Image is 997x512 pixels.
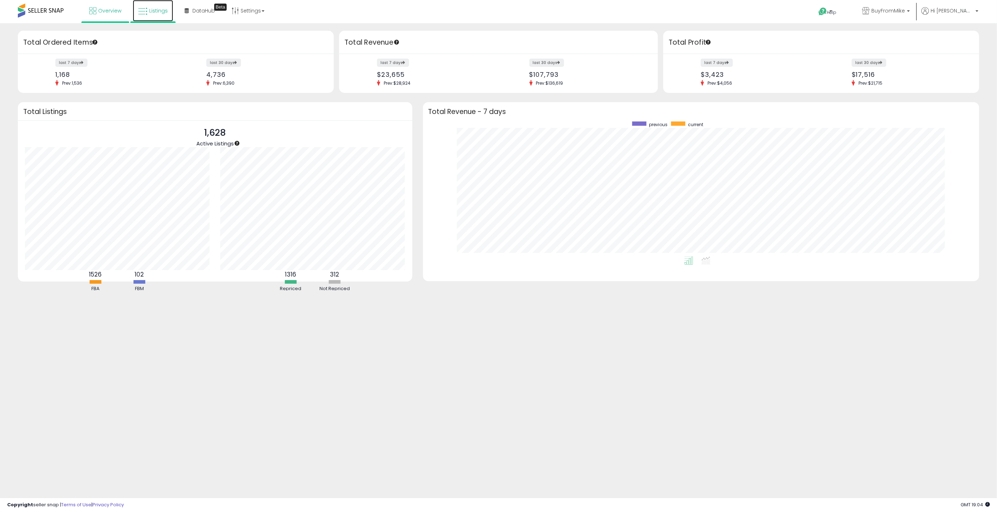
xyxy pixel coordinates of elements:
b: 1316 [285,270,296,279]
div: Repriced [269,285,312,292]
div: $17,516 [852,71,967,78]
span: Prev: $21,715 [855,80,886,86]
b: 102 [135,270,144,279]
div: Tooltip anchor [214,4,227,11]
h3: Total Profit [669,38,974,48]
label: last 7 days [55,59,87,67]
a: Help [813,2,851,23]
h3: Total Ordered Items [23,38,328,48]
h3: Total Revenue [344,38,653,48]
div: FBA [74,285,117,292]
label: last 7 days [701,59,733,67]
h3: Total Listings [23,109,407,114]
label: last 30 days [529,59,564,67]
div: $23,655 [377,71,493,78]
span: Help [827,9,837,15]
label: last 30 days [206,59,241,67]
span: Prev: $136,619 [533,80,567,86]
span: Prev: $4,056 [704,80,736,86]
i: Get Help [818,7,827,16]
b: 312 [330,270,339,279]
div: Tooltip anchor [393,39,400,45]
div: FBM [118,285,161,292]
span: Prev: 6,390 [210,80,238,86]
div: Not Repriced [313,285,356,292]
div: Tooltip anchor [705,39,711,45]
div: Tooltip anchor [234,140,240,146]
div: $3,423 [701,71,816,78]
a: Hi [PERSON_NAME] [921,7,978,23]
span: Hi [PERSON_NAME] [931,7,973,14]
div: 1,168 [55,71,170,78]
p: 1,628 [196,126,234,140]
span: previous [649,121,668,128]
span: BuyFromMike [871,7,905,14]
span: Listings [149,7,168,14]
div: $107,793 [529,71,645,78]
label: last 30 days [852,59,886,67]
span: Active Listings [196,140,234,147]
div: 4,736 [206,71,321,78]
span: DataHub [192,7,215,14]
span: current [688,121,703,128]
h3: Total Revenue - 7 days [428,109,974,114]
span: Overview [98,7,121,14]
label: last 7 days [377,59,409,67]
span: Prev: $28,924 [380,80,414,86]
div: Tooltip anchor [92,39,98,45]
span: Prev: 1,536 [59,80,86,86]
b: 1526 [89,270,102,279]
